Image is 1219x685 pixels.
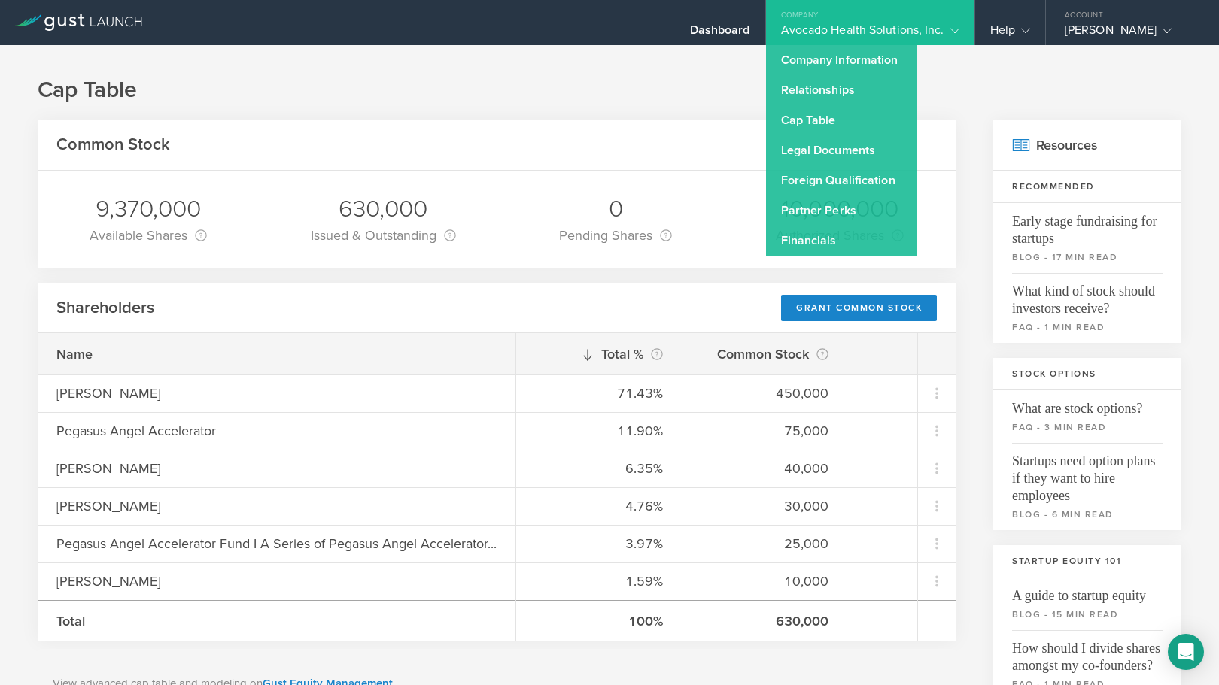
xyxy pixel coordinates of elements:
div: Pending Shares [559,225,672,246]
div: Pegasus Angel Accelerator [56,421,320,441]
div: Total [56,611,320,631]
div: 11.90% [535,421,663,441]
div: Pegasus Angel Accelerator Fund I A Series of Pegasus Angel Accelerator... [56,534,497,553]
div: 9,370,000 [90,193,207,225]
div: [PERSON_NAME] [1065,23,1193,45]
div: 3.97% [535,534,663,553]
div: Total % [535,344,663,365]
small: faq - 1 min read [1012,320,1163,334]
span: What are stock options? [1012,390,1163,417]
a: Early stage fundraising for startupsblog - 17 min read [993,203,1181,273]
div: 450,000 [701,383,828,403]
small: blog - 17 min read [1012,250,1163,264]
div: 71.43% [535,383,663,403]
div: Open Intercom Messenger [1168,634,1204,670]
small: blog - 6 min read [1012,508,1163,521]
div: [PERSON_NAME] [56,571,320,591]
div: 0 [559,193,672,225]
div: 630,000 [311,193,456,225]
div: 25,000 [701,534,828,553]
a: A guide to startup equityblog - 15 min read [993,577,1181,630]
span: What kind of stock should investors receive? [1012,273,1163,317]
div: [PERSON_NAME] [56,496,320,516]
div: 40,000 [701,459,828,478]
div: Name [56,344,320,364]
h3: Stock Options [993,358,1181,390]
span: Startups need option plans if they want to hire employees [1012,443,1163,505]
a: Startups need option plans if they want to hire employeesblog - 6 min read [993,443,1181,530]
div: 10,000 [701,571,828,591]
div: 75,000 [701,421,828,441]
div: Available Shares [90,225,207,246]
h2: Shareholders [56,297,154,319]
h2: Common Stock [56,134,170,156]
span: A guide to startup equity [1012,577,1163,605]
div: Grant Common Stock [781,295,937,321]
div: Dashboard [690,23,750,45]
small: faq - 3 min read [1012,420,1163,434]
div: [PERSON_NAME] [56,459,320,478]
div: 4.76% [535,496,663,516]
h1: Cap Table [38,75,1181,105]
a: What are stock options?faq - 3 min read [993,390,1181,443]
small: blog - 15 min read [1012,608,1163,621]
div: Help [990,23,1030,45]
h3: Recommended [993,171,1181,203]
div: Issued & Outstanding [311,225,456,246]
div: 30,000 [701,496,828,516]
div: [PERSON_NAME] [56,383,320,403]
div: 100% [535,611,663,631]
span: Early stage fundraising for startups [1012,203,1163,247]
div: 6.35% [535,459,663,478]
h2: Resources [993,120,1181,171]
h3: Startup Equity 101 [993,545,1181,577]
span: How should I divide shares amongst my co-founders? [1012,630,1163,674]
div: Common Stock [701,344,828,365]
div: Avocado Health Solutions, Inc. [781,23,959,45]
div: 630,000 [701,611,828,631]
div: 1.59% [535,571,663,591]
a: What kind of stock should investors receive?faq - 1 min read [993,273,1181,343]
